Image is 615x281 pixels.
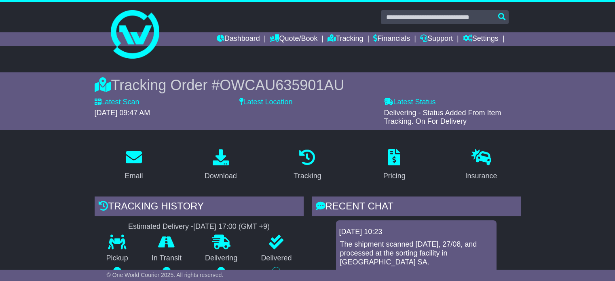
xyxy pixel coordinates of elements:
div: Tracking Order # [95,76,521,94]
a: Dashboard [217,32,260,46]
label: Latest Status [384,98,436,107]
span: OWCAU635901AU [220,77,344,93]
label: Latest Scan [95,98,139,107]
a: Support [420,32,453,46]
div: RECENT CHAT [312,196,521,218]
div: Email [125,171,143,182]
p: The shipment scanned [DATE], 27/08, and processed at the sorting facility in [GEOGRAPHIC_DATA] SA. [340,240,492,266]
div: Insurance [465,171,497,182]
div: Pricing [383,171,406,182]
a: Insurance [460,146,503,184]
p: Delivering [193,254,249,263]
div: Tracking [294,171,321,182]
div: Tracking history [95,196,304,218]
p: In Transit [140,254,193,263]
a: Download [199,146,242,184]
div: [DATE] 10:23 [339,228,493,237]
a: Tracking [328,32,363,46]
a: Financials [373,32,410,46]
p: Pickup [95,254,140,263]
span: © One World Courier 2025. All rights reserved. [107,272,224,278]
a: Pricing [378,146,411,184]
a: Quote/Book [270,32,317,46]
span: Delivering - Status Added From Item Tracking. On For Delivery [384,109,501,126]
div: [DATE] 17:00 (GMT +9) [193,222,270,231]
a: Email [119,146,148,184]
p: Delivered [249,254,303,263]
a: Settings [463,32,499,46]
label: Latest Location [239,98,293,107]
a: Tracking [288,146,326,184]
span: [DATE] 09:47 AM [95,109,150,117]
div: Estimated Delivery - [95,222,304,231]
div: Download [205,171,237,182]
